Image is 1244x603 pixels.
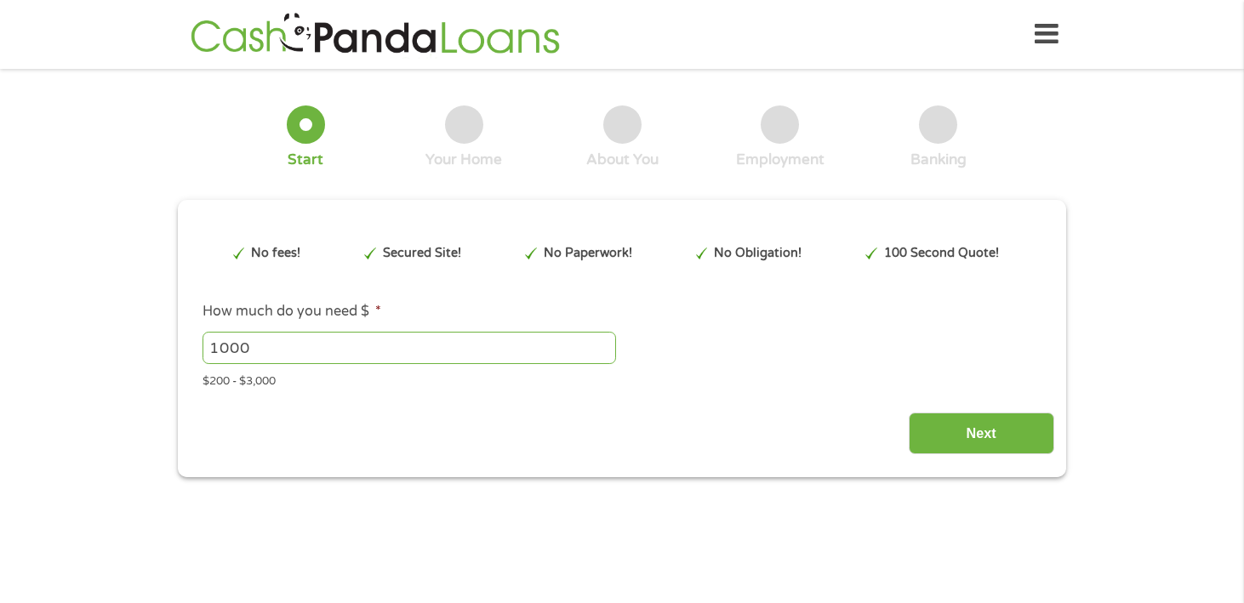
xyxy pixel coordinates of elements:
div: Your Home [425,151,502,169]
div: About You [586,151,659,169]
div: $200 - $3,000 [203,367,1041,390]
p: No Paperwork! [544,244,632,263]
p: No fees! [251,244,300,263]
input: Next [909,412,1054,454]
label: How much do you need $ [203,303,381,321]
p: No Obligation! [714,244,802,263]
div: Banking [910,151,967,169]
p: Secured Site! [383,244,461,263]
div: Employment [736,151,825,169]
p: 100 Second Quote! [884,244,999,263]
img: GetLoanNow Logo [185,10,565,59]
div: Start [288,151,323,169]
